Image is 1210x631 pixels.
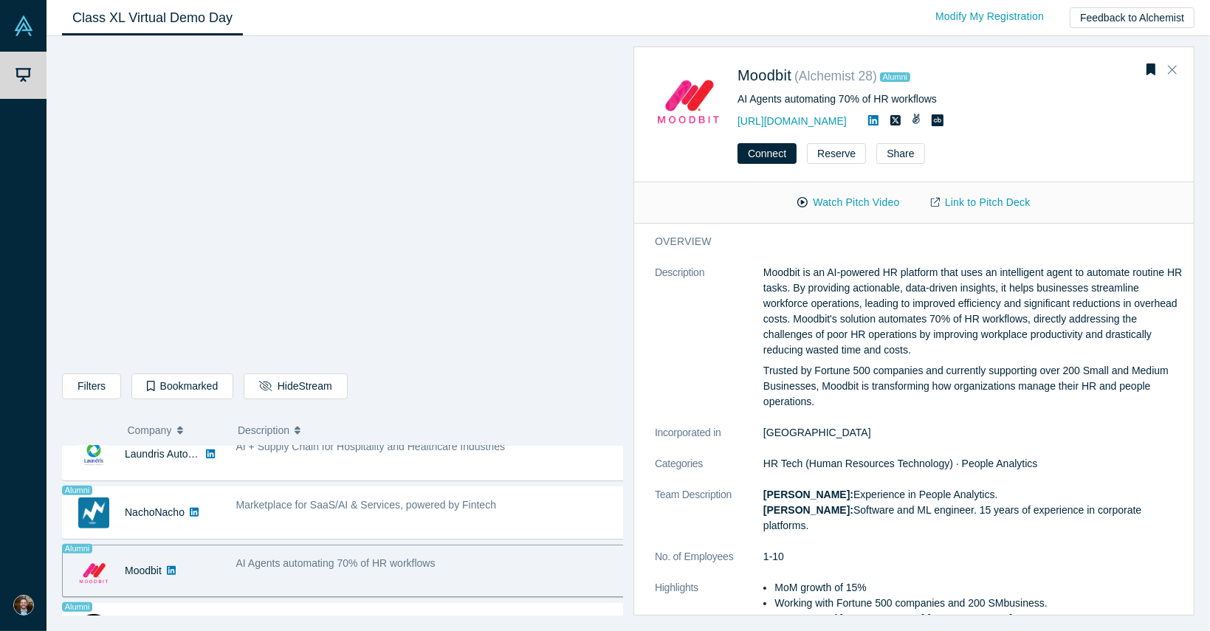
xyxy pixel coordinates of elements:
iframe: Alchemist Class XL Demo Day: Vault [63,48,622,362]
a: NachoNacho [125,506,185,518]
span: HR Tech (Human Resources Technology) · People Analytics [763,458,1037,469]
a: Modify My Registration [920,4,1059,30]
dt: No. of Employees [655,549,763,580]
button: Connect [738,143,797,164]
span: Company [128,415,172,446]
a: Moodbit [738,67,791,83]
h3: overview [655,234,1163,249]
a: Class XL Virtual Demo Day [62,1,243,35]
span: Description [238,415,289,446]
button: Close [1161,58,1183,82]
img: NachoNacho's Logo [78,497,109,528]
strong: [PERSON_NAME]: [763,489,853,500]
small: ( Alchemist 28 ) [794,69,877,83]
span: Alumni [880,72,910,82]
button: Filters [62,373,121,399]
li: Working with Fortune 500 companies and 200 SMbusiness. [774,596,1184,611]
li: Investment of [PERSON_NAME] [PERSON_NAME] [774,611,1184,627]
button: Bookmark [1141,60,1161,80]
p: Trusted by Fortune 500 companies and currently supporting over 200 Small and Medium Businesses, M... [763,363,1184,410]
span: Alumni [62,486,92,495]
button: Reserve [807,143,866,164]
img: Moodbit's Logo [655,63,722,131]
a: Laundris Autonomous Inventory Management [125,448,334,460]
dt: Incorporated in [655,425,763,456]
dt: Categories [655,456,763,487]
div: AI Agents automating 70% of HR workflows [738,92,1173,107]
span: Alumni [62,544,92,554]
button: Feedback to Alchemist [1070,7,1194,28]
img: Alchemist Vault Logo [13,15,34,36]
button: HideStream [244,373,347,399]
button: Bookmarked [131,373,233,399]
button: Company [128,415,223,446]
dt: Team Description [655,487,763,549]
li: MoM growth of 15% [774,580,1184,596]
dt: Description [655,265,763,425]
span: AI Agents automating 70% of HR workflows [236,557,436,569]
img: Laundris Autonomous Inventory Management's Logo [78,439,109,470]
button: Description [238,415,613,446]
p: Moodbit is an AI-powered HR platform that uses an intelligent agent to automate routine HR tasks.... [763,265,1184,358]
p: Experience in People Analytics. Software and ML engineer. 15 years of experience in corporate pla... [763,487,1184,534]
span: Alumni [62,602,92,612]
span: AI + Supply Chain for Hospitality and Healthcare Industries [236,441,506,452]
button: Watch Pitch Video [782,190,915,215]
a: Moodbit [125,565,162,576]
a: Link to Pitch Deck [915,190,1046,215]
span: Marketplace for SaaS/AI & Services, powered by Fintech [236,499,497,511]
a: [URL][DOMAIN_NAME] [738,115,847,127]
span: AI-powered simulation platform for Supply Chain resilience [236,616,504,627]
dd: [GEOGRAPHIC_DATA] [763,425,1184,441]
img: Jake Smith's Account [13,595,34,616]
img: Moodbit's Logo [78,556,109,587]
strong: [PERSON_NAME]: [763,504,853,516]
dd: 1-10 [763,549,1184,565]
button: Share [876,143,924,164]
